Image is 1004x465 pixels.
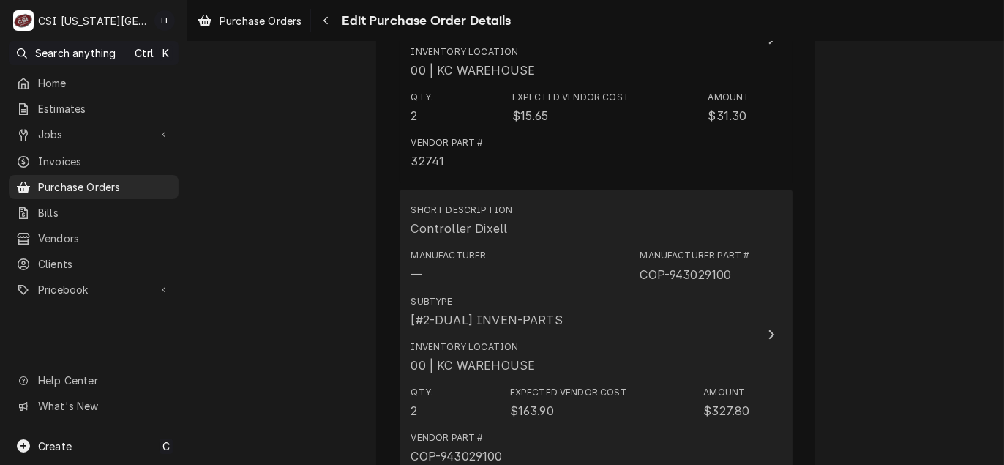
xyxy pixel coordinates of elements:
span: Create [38,440,72,453]
div: Part Number [640,266,731,283]
span: Bills [38,205,171,220]
div: 2 [411,107,418,124]
div: 00 | KC WAREHOUSE [411,357,536,374]
div: Controller Dixell [411,220,508,237]
span: Ctrl [135,45,154,61]
div: $327.80 [703,402,749,420]
div: [#2-DUAL] INVEN-PARTS [411,311,563,329]
span: K [162,45,169,61]
div: $15.65 [512,107,549,124]
span: Home [38,75,171,91]
span: Pricebook [38,282,149,297]
div: $163.90 [510,402,554,420]
div: Expected Vendor Cost [510,386,627,399]
a: Go to What's New [9,394,179,418]
div: TL [154,10,175,31]
a: Home [9,71,179,95]
a: Vendors [9,226,179,250]
a: Estimates [9,97,179,121]
div: Vendor Part # [411,431,484,444]
div: Subtype [411,295,453,308]
div: C [13,10,34,31]
div: 2 [411,402,418,420]
span: Help Center [38,373,170,388]
div: CSI [US_STATE][GEOGRAPHIC_DATA] [38,13,146,29]
span: C [162,439,170,454]
a: Invoices [9,149,179,174]
div: Torey Lopez's Avatar [154,10,175,31]
span: Clients [38,256,171,272]
span: Jobs [38,127,149,142]
a: Go to Jobs [9,122,179,146]
span: Purchase Orders [38,179,171,195]
a: Bills [9,201,179,225]
div: Short Description [411,204,513,217]
div: Qty. [411,386,434,399]
div: Part Number [640,249,749,283]
div: Inventory Location [411,45,519,59]
div: Vendor Part # [411,136,484,149]
div: $31.30 [708,107,747,124]
div: Expected Vendor Cost [512,91,629,104]
div: Manufacturer [411,249,487,262]
div: COP-943029100 [411,447,503,465]
div: Qty. [411,91,434,104]
div: CSI Kansas City's Avatar [13,10,34,31]
span: Edit Purchase Order Details [337,11,511,31]
span: Purchase Orders [220,13,301,29]
a: Go to Help Center [9,368,179,393]
button: Search anythingCtrlK [9,41,179,65]
a: Purchase Orders [9,175,179,199]
div: Manufacturer Part # [640,249,749,262]
a: Clients [9,252,179,276]
button: Navigate back [314,9,337,32]
div: Manufacturer [411,266,423,283]
span: What's New [38,398,170,414]
span: Invoices [38,154,171,169]
span: Search anything [35,45,116,61]
div: Amount [708,91,750,104]
div: Amount [703,386,745,399]
div: 00 | KC WAREHOUSE [411,62,536,79]
span: Vendors [38,231,171,246]
a: Purchase Orders [192,9,307,33]
span: Estimates [38,101,171,116]
div: 32741 [411,152,445,170]
a: Go to Pricebook [9,278,179,302]
div: Inventory Location [411,341,519,354]
div: Manufacturer [411,249,487,283]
